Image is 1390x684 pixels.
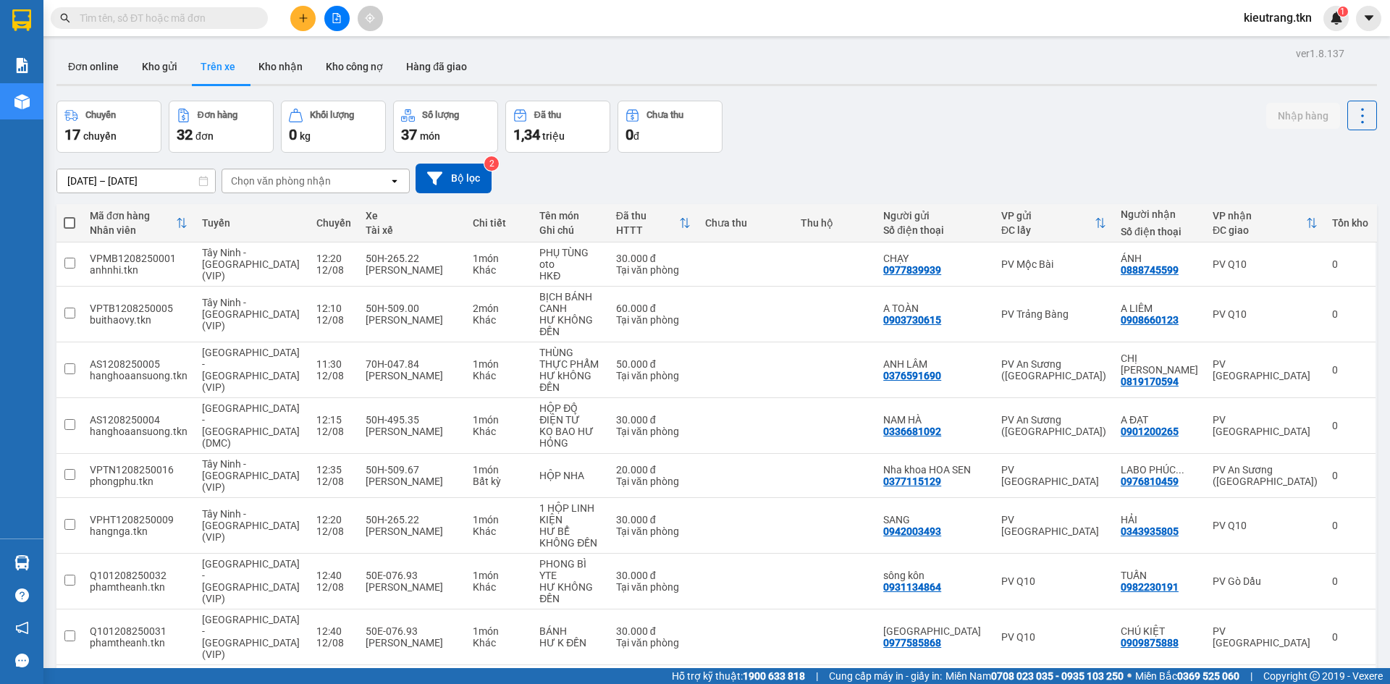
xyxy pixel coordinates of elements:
div: PV [GEOGRAPHIC_DATA] [1213,414,1318,437]
div: HƯ BỂ KHÔNG ĐỀN [539,525,602,549]
div: Q101208250031 [90,625,188,637]
span: message [15,654,29,667]
div: 0 [1332,364,1368,376]
div: HỘP NHA [539,470,602,481]
div: Nha khoa HOA SEN [883,464,987,476]
div: VPHT1208250009 [90,514,188,525]
div: HƯ kHÔNG ĐỀN [539,370,602,393]
div: Tài xế [366,224,458,236]
span: [GEOGRAPHIC_DATA] - [GEOGRAPHIC_DATA] (VIP) [202,614,300,660]
div: Thu hộ [801,217,869,229]
div: PV Q10 [1213,520,1318,531]
button: Nhập hàng [1266,103,1340,129]
div: PV [GEOGRAPHIC_DATA] [1213,625,1318,649]
div: anhnhi.tkn [90,264,188,276]
span: 0 [289,126,297,143]
span: ⚪️ [1127,673,1132,679]
div: [PERSON_NAME] [366,370,458,381]
div: 50H-265.22 [366,514,458,525]
button: Đơn hàng32đơn [169,101,274,153]
div: A TOÀN [883,303,987,314]
div: TUẤN [1121,570,1198,581]
div: Chi tiết [473,217,525,229]
div: 12:40 [316,570,351,581]
div: 1 món [473,253,525,264]
div: Khác [473,637,525,649]
th: Toggle SortBy [994,204,1113,242]
span: | [816,668,818,684]
div: 0 [1332,575,1368,587]
div: [PERSON_NAME] [366,525,458,537]
div: Nhân viên [90,224,176,236]
span: caret-down [1362,12,1376,25]
th: Toggle SortBy [609,204,698,242]
div: 30.000 đ [616,625,691,637]
div: 0 [1332,470,1368,481]
div: VP nhận [1213,210,1306,221]
div: hanghoaansuong.tkn [90,426,188,437]
div: ÁNH [1121,253,1198,264]
div: KO BAO HƯ HỎNG [539,426,602,449]
span: chuyến [83,130,117,142]
div: 1 món [473,414,525,426]
div: 50H-265.22 [366,253,458,264]
span: Hỗ trợ kỹ thuật: [672,668,805,684]
div: ĐC giao [1213,224,1306,236]
span: đơn [195,130,214,142]
div: Tại văn phòng [616,476,691,487]
div: 12/08 [316,476,351,487]
div: Khác [473,264,525,276]
span: [GEOGRAPHIC_DATA] - [GEOGRAPHIC_DATA] (DMC) [202,402,300,449]
span: Tây Ninh - [GEOGRAPHIC_DATA] (VIP) [202,508,300,543]
div: Tại văn phòng [616,314,691,326]
button: Kho nhận [247,49,314,84]
div: 12/08 [316,581,351,593]
div: 12/08 [316,264,351,276]
div: 0931134864 [883,581,941,593]
span: Tây Ninh - [GEOGRAPHIC_DATA] (VIP) [202,247,300,282]
div: SANG [883,514,987,525]
button: Số lượng37món [393,101,498,153]
div: Chưa thu [705,217,786,229]
span: file-add [332,13,342,23]
div: HƯ K ĐỀN [539,637,602,649]
span: triệu [542,130,565,142]
div: 50H-509.67 [366,464,458,476]
div: HẢI [1121,514,1198,525]
button: Chưa thu0đ [618,101,723,153]
div: sông kôn [883,570,987,581]
img: warehouse-icon [14,94,30,109]
div: 0976810459 [1121,476,1179,487]
div: 12/08 [316,637,351,649]
img: solution-icon [14,58,30,73]
div: 50H-509.00 [366,303,458,314]
div: [PERSON_NAME] [366,476,458,487]
div: Khác [473,426,525,437]
div: Số lượng [422,110,459,120]
img: logo-vxr [12,9,31,31]
span: 17 [64,126,80,143]
span: search [60,13,70,23]
span: Tây Ninh - [GEOGRAPHIC_DATA] (VIP) [202,458,300,493]
div: 0343935805 [1121,525,1179,537]
div: Khác [473,525,525,537]
div: HTTT [616,224,679,236]
div: ver 1.8.137 [1296,46,1344,62]
div: PV Trảng Bàng [1001,308,1106,320]
div: Xe [366,210,458,221]
div: Tại văn phòng [616,637,691,649]
div: Khác [473,581,525,593]
div: PV An Sương ([GEOGRAPHIC_DATA]) [1213,464,1318,487]
button: Trên xe [189,49,247,84]
div: 11:30 [316,358,351,370]
button: Hàng đã giao [395,49,479,84]
div: HKĐ [539,270,602,282]
button: Đơn online [56,49,130,84]
div: PV Q10 [1001,631,1106,643]
div: PV [GEOGRAPHIC_DATA] [1213,358,1318,381]
div: 0819170594 [1121,376,1179,387]
span: kg [300,130,311,142]
div: Khác [473,314,525,326]
div: CHỊ THẢO [1121,352,1198,376]
div: 70H-047.84 [366,358,458,370]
